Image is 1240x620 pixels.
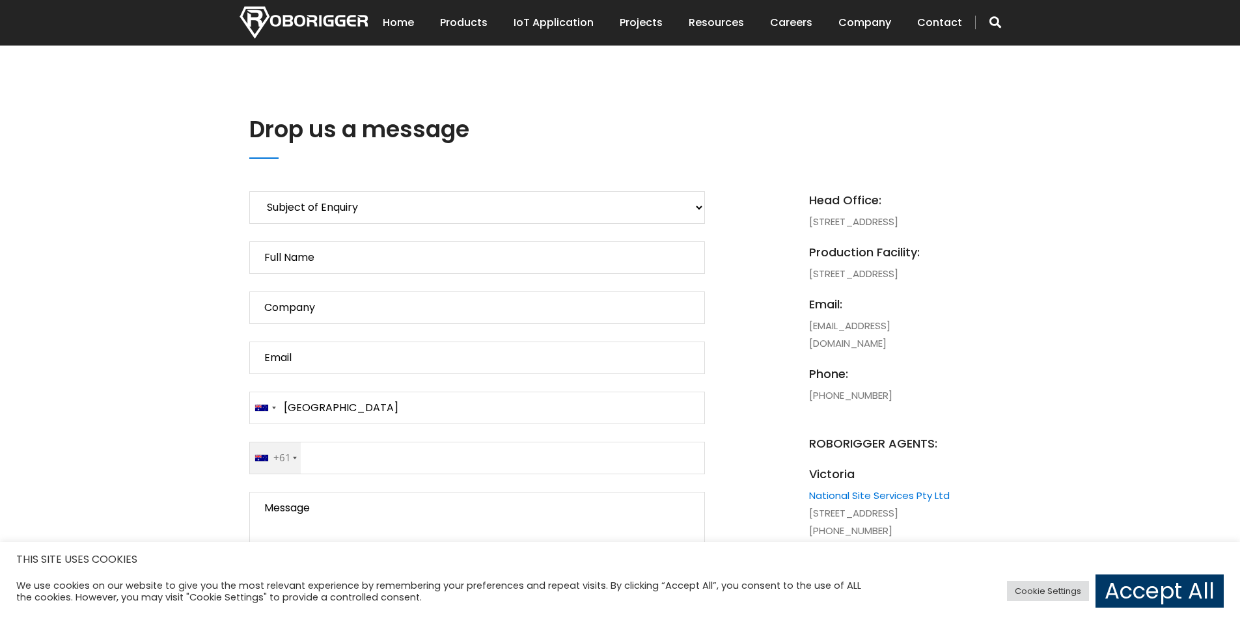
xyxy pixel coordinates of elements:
[809,365,952,383] span: phone:
[809,295,952,313] span: email:
[838,3,891,43] a: Company
[1095,574,1224,608] a: Accept All
[809,243,952,261] span: Production Facility:
[770,3,812,43] a: Careers
[250,392,280,424] div: Australia
[689,3,744,43] a: Resources
[917,3,962,43] a: Contact
[240,7,368,38] img: Nortech
[440,3,488,43] a: Products
[809,295,952,352] li: [EMAIL_ADDRESS][DOMAIN_NAME]
[255,442,301,474] div: +61
[514,3,594,43] a: IoT Application
[809,465,952,483] span: Victoria
[249,113,972,145] h2: Drop us a message
[809,489,950,502] a: National Site Services Pty Ltd
[809,465,952,592] li: [STREET_ADDRESS] [PHONE_NUMBER] [PERSON_NAME][EMAIL_ADDRESS][DOMAIN_NAME]
[809,365,952,404] li: [PHONE_NUMBER]
[809,191,952,230] li: [STREET_ADDRESS]
[809,243,952,282] li: [STREET_ADDRESS]
[383,3,414,43] a: Home
[809,417,952,452] span: ROBORIGGER AGENTS:
[16,580,862,603] div: We use cookies on our website to give you the most relevant experience by remembering your prefer...
[16,551,1224,568] h5: THIS SITE USES COOKIES
[1007,581,1089,601] a: Cookie Settings
[620,3,663,43] a: Projects
[250,442,301,474] div: Australia: +61
[809,191,952,209] span: Head Office:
